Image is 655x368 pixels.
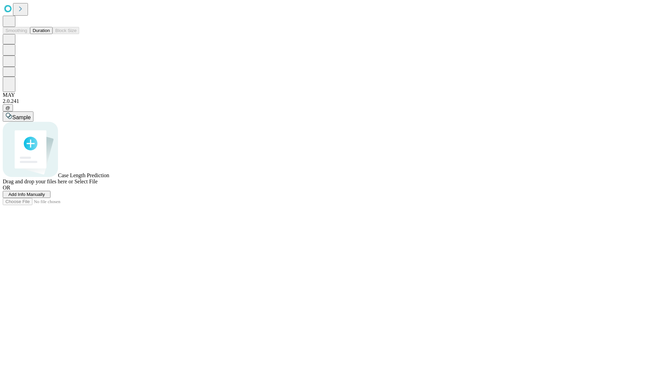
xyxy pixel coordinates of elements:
[53,27,79,34] button: Block Size
[3,191,50,198] button: Add Info Manually
[9,192,45,197] span: Add Info Manually
[58,172,109,178] span: Case Length Prediction
[3,111,33,122] button: Sample
[3,92,652,98] div: MAY
[3,179,73,184] span: Drag and drop your files here or
[30,27,53,34] button: Duration
[3,27,30,34] button: Smoothing
[3,98,652,104] div: 2.0.241
[3,185,10,190] span: OR
[12,114,31,120] span: Sample
[3,104,13,111] button: @
[74,179,98,184] span: Select File
[5,105,10,110] span: @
